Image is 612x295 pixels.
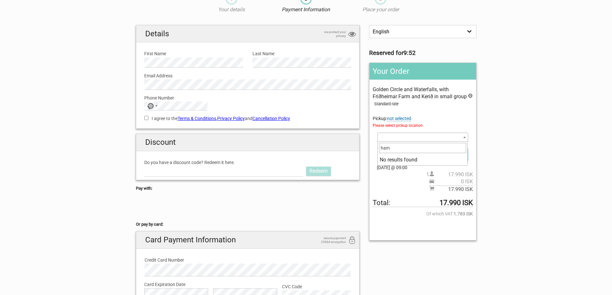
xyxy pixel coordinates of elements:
[387,116,411,121] span: Change pickup place
[434,178,473,185] span: 0 ISK
[194,6,269,13] p: Your details
[253,116,290,121] a: Cancellation Policy
[439,199,473,206] strong: 17.990 ISK
[373,210,473,217] span: Of which VAT:
[145,102,161,110] button: Selected country
[374,100,473,108] div: Standard rate
[144,159,351,166] label: Do you have a discount code? Redeem it here.
[373,122,473,129] span: Please select pickup location.
[378,154,467,165] li: No results found
[348,236,356,245] i: 256bit encryption
[217,116,245,121] a: Privacy Policy
[144,72,351,79] label: Email Address
[178,116,216,121] a: Terms & Conditions
[144,94,351,101] label: Phone Number
[136,200,194,213] iframe: Secure payment button frame
[369,63,476,80] h2: Your Order
[404,49,416,56] strong: 9:52
[369,49,476,56] h3: Reserved for
[454,210,473,217] strong: 1.783 ISK
[145,256,351,264] label: Credit Card Number
[136,221,360,228] h5: Or pay by card:
[144,281,351,288] label: Card Expiration Date
[136,134,359,151] h2: Discount
[136,25,359,42] h2: Details
[9,11,73,16] p: We're away right now. Please check back later!
[282,283,351,290] label: CVC Code
[343,6,418,13] p: Place your order
[136,185,360,192] h5: Pay with:
[314,30,346,38] span: we protect your privacy
[144,115,351,122] label: I agree to the , and
[373,116,473,129] span: Pickup:
[373,199,473,207] span: Total to be paid
[306,167,331,176] a: Redeem
[429,186,473,193] span: Subtotal
[269,6,343,13] p: Payment Information
[253,50,351,57] label: Last Name
[373,86,467,100] span: Golden Circle and Waterfalls, with Friðheimar Farm and Kerið in small group
[373,164,473,171] span: [DATE] @ 09:00
[136,231,359,248] h2: Card Payment Information
[74,10,82,18] button: Open LiveChat chat widget
[434,186,473,193] span: 17.990 ISK
[144,50,243,57] label: First Name
[426,171,473,178] span: 1 person(s)
[314,236,346,244] span: secure payment 256bit encryption
[434,171,473,178] span: 17.990 ISK
[348,30,356,39] i: privacy protection
[429,178,473,185] span: Pickup price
